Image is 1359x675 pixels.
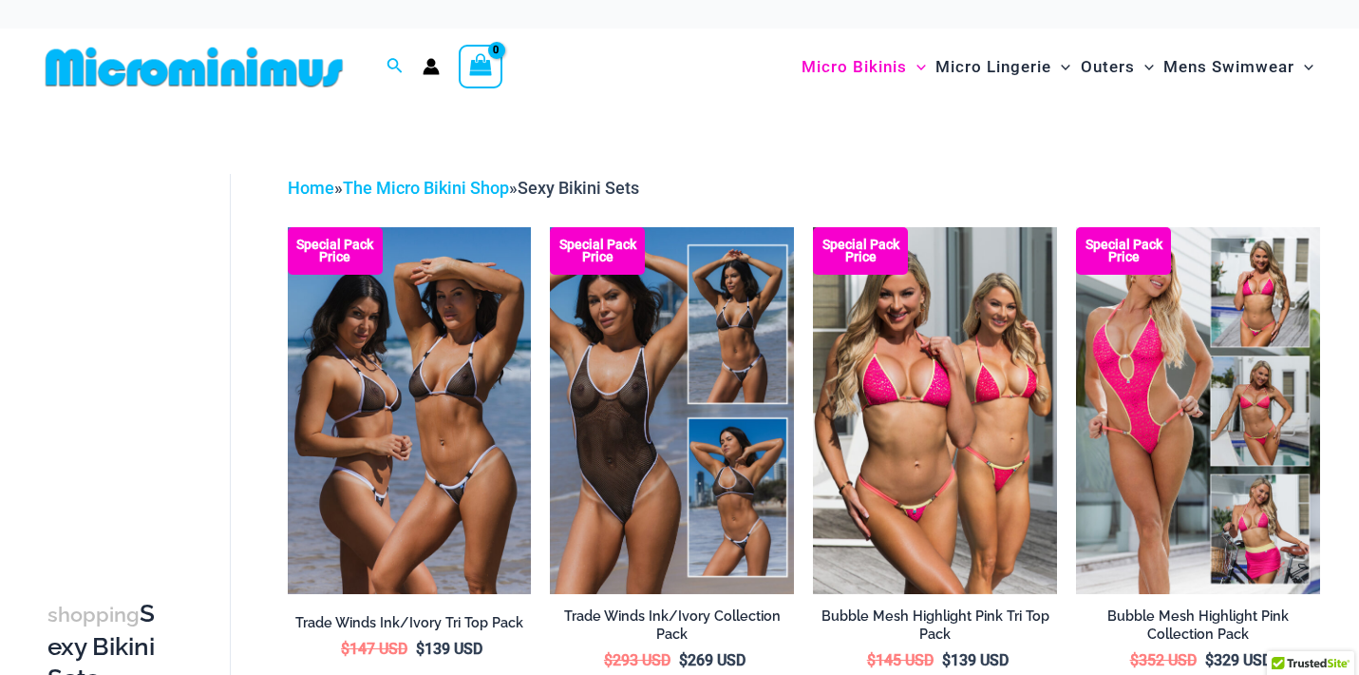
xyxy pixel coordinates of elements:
[387,55,404,79] a: Search icon link
[1130,651,1197,669] bdi: 352 USD
[288,178,334,198] a: Home
[47,159,218,539] iframe: TrustedSite Certified
[931,38,1075,96] a: Micro LingerieMenu ToggleMenu Toggle
[813,227,1057,593] img: Tri Top Pack F
[813,227,1057,593] a: Tri Top Pack F Tri Top Pack BTri Top Pack B
[38,46,350,88] img: MM SHOP LOGO FLAT
[288,178,639,198] span: » »
[942,651,951,669] span: $
[813,239,908,263] b: Special Pack Price
[1205,651,1272,669] bdi: 329 USD
[1076,239,1171,263] b: Special Pack Price
[1163,43,1294,91] span: Mens Swimwear
[1135,43,1154,91] span: Menu Toggle
[416,640,482,658] bdi: 139 USD
[1081,43,1135,91] span: Outers
[794,35,1321,99] nav: Site Navigation
[341,640,407,658] bdi: 147 USD
[1205,651,1214,669] span: $
[341,640,349,658] span: $
[604,651,670,669] bdi: 293 USD
[343,178,509,198] a: The Micro Bikini Shop
[813,607,1057,643] h2: Bubble Mesh Highlight Pink Tri Top Pack
[867,651,876,669] span: $
[935,43,1051,91] span: Micro Lingerie
[416,640,425,658] span: $
[288,614,532,632] h2: Trade Winds Ink/Ivory Tri Top Pack
[1159,38,1318,96] a: Mens SwimwearMenu ToggleMenu Toggle
[1294,43,1313,91] span: Menu Toggle
[867,651,934,669] bdi: 145 USD
[459,45,502,88] a: View Shopping Cart, empty
[604,651,613,669] span: $
[288,227,532,593] img: Top Bum Pack
[550,607,794,650] a: Trade Winds Ink/Ivory Collection Pack
[550,239,645,263] b: Special Pack Price
[907,43,926,91] span: Menu Toggle
[288,227,532,593] a: Top Bum Pack Top Bum Pack bTop Bum Pack b
[1130,651,1139,669] span: $
[288,239,383,263] b: Special Pack Price
[550,227,794,593] img: Collection Pack
[797,38,931,96] a: Micro BikinisMenu ToggleMenu Toggle
[679,651,688,669] span: $
[518,178,639,198] span: Sexy Bikini Sets
[288,614,532,639] a: Trade Winds Ink/Ivory Tri Top Pack
[1076,227,1320,593] a: Collection Pack F Collection Pack BCollection Pack B
[47,603,140,627] span: shopping
[1076,607,1320,650] a: Bubble Mesh Highlight Pink Collection Pack
[1076,227,1320,593] img: Collection Pack F
[423,58,440,75] a: Account icon link
[1076,607,1320,643] h2: Bubble Mesh Highlight Pink Collection Pack
[813,607,1057,650] a: Bubble Mesh Highlight Pink Tri Top Pack
[802,43,907,91] span: Micro Bikinis
[1051,43,1070,91] span: Menu Toggle
[1076,38,1159,96] a: OutersMenu ToggleMenu Toggle
[550,227,794,593] a: Collection Pack Collection Pack b (1)Collection Pack b (1)
[550,607,794,643] h2: Trade Winds Ink/Ivory Collection Pack
[942,651,1009,669] bdi: 139 USD
[679,651,746,669] bdi: 269 USD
